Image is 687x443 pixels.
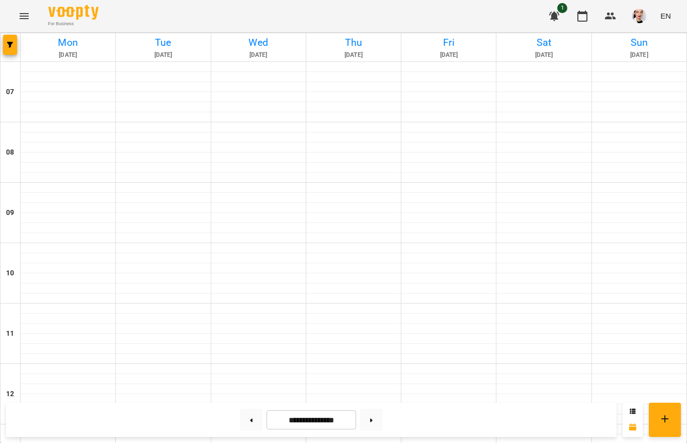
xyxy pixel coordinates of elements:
[6,147,14,158] h6: 08
[656,7,675,25] button: EN
[6,268,14,279] h6: 10
[117,50,209,60] h6: [DATE]
[6,389,14,400] h6: 12
[213,35,304,50] h6: Wed
[498,50,589,60] h6: [DATE]
[632,9,646,23] img: a7f3889b8e8428a109a73121dfefc63d.jpg
[308,35,399,50] h6: Thu
[22,35,114,50] h6: Mon
[593,50,685,60] h6: [DATE]
[6,207,14,218] h6: 09
[557,3,567,13] span: 1
[498,35,589,50] h6: Sat
[6,87,14,98] h6: 07
[403,35,494,50] h6: Fri
[117,35,209,50] h6: Tue
[213,50,304,60] h6: [DATE]
[22,50,114,60] h6: [DATE]
[660,11,671,21] span: EN
[6,328,14,339] h6: 11
[593,35,685,50] h6: Sun
[12,4,36,28] button: Menu
[403,50,494,60] h6: [DATE]
[308,50,399,60] h6: [DATE]
[48,5,99,20] img: Voopty Logo
[48,21,99,27] span: For Business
